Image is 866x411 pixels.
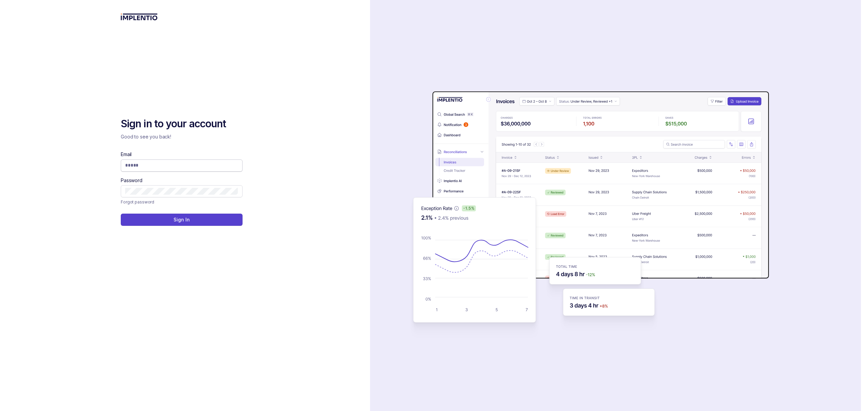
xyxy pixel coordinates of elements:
img: signin-background.svg [389,70,771,341]
p: Forgot password [121,199,154,205]
label: Password [121,177,142,184]
a: Link Forgot password [121,199,154,205]
label: Email [121,151,132,158]
img: logo [121,14,158,20]
p: Good to see you back! [121,133,243,140]
h2: Sign in to your account [121,117,243,131]
p: Sign In [174,216,189,223]
button: Sign In [121,214,243,226]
